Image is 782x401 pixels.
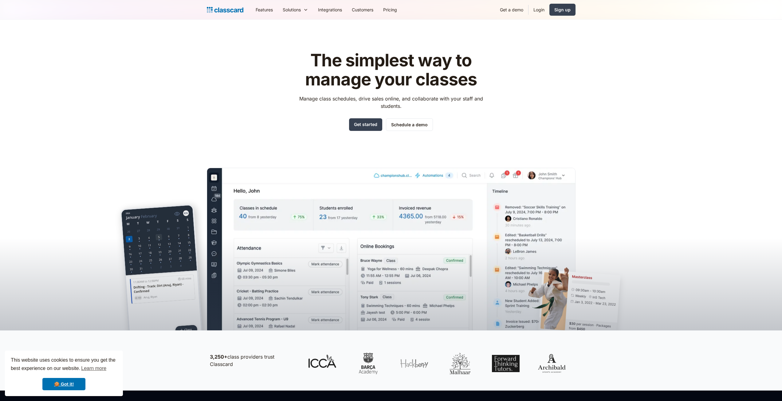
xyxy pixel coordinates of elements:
a: Features [251,3,278,17]
p: Manage class schedules, drive sales online, and collaborate with your staff and students. [293,95,489,110]
a: Customers [347,3,378,17]
span: This website uses cookies to ensure you get the best experience on our website. [11,356,117,373]
a: Get started [349,118,382,131]
a: Get a demo [495,3,528,17]
a: Sign up [549,4,576,16]
h1: The simplest way to manage your classes [293,51,489,89]
strong: 3,250+ [210,354,227,360]
div: Solutions [278,3,313,17]
a: Login [529,3,549,17]
div: Solutions [283,6,301,13]
div: Sign up [554,6,571,13]
a: Schedule a demo [386,118,433,131]
a: home [207,6,243,14]
a: learn more about cookies [80,364,107,373]
p: class providers trust Classcard [210,353,296,368]
a: Integrations [313,3,347,17]
div: cookieconsent [5,351,123,396]
a: Pricing [378,3,402,17]
a: dismiss cookie message [42,378,85,390]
